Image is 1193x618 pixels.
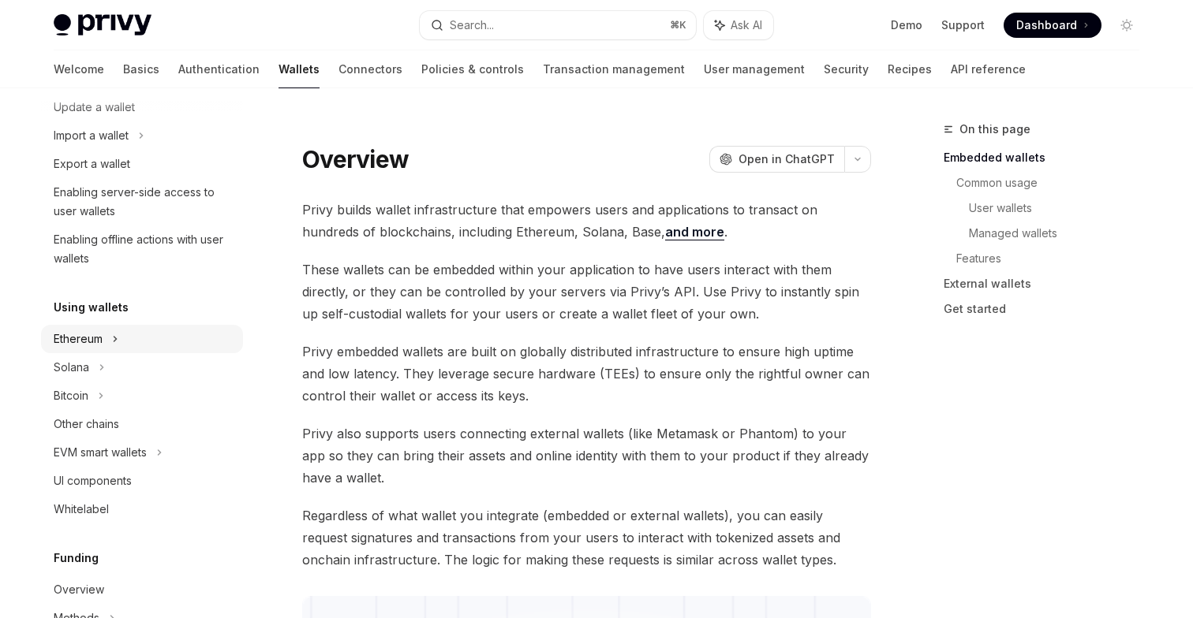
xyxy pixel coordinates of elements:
[54,471,132,490] div: UI components
[54,500,109,519] div: Whitelabel
[420,11,696,39] button: Search...⌘K
[302,341,871,407] span: Privy embedded wallets are built on globally distributed infrastructure to ensure high uptime and...
[824,50,869,88] a: Security
[731,17,762,33] span: Ask AI
[302,145,409,173] h1: Overview
[941,17,985,33] a: Support
[54,415,119,434] div: Other chains
[543,50,685,88] a: Transaction management
[944,271,1152,296] a: External wallets
[956,246,1152,271] a: Features
[450,16,494,35] div: Search...
[123,50,159,88] a: Basics
[54,580,104,599] div: Overview
[969,221,1152,246] a: Managed wallets
[302,423,871,489] span: Privy also supports users connecting external wallets (like Metamask or Phantom) to your app so t...
[178,50,260,88] a: Authentication
[956,170,1152,195] a: Common usage
[1114,13,1139,38] button: Toggle dark mode
[969,195,1152,221] a: User wallets
[41,575,243,604] a: Overview
[54,443,147,462] div: EVM smart wallets
[41,150,243,178] a: Export a wallet
[54,154,130,173] div: Export a wallet
[54,358,89,377] div: Solana
[41,467,243,495] a: UI components
[704,11,773,39] button: Ask AI
[944,296,1152,322] a: Get started
[704,50,805,88] a: User management
[54,549,99,568] h5: Funding
[1004,13,1101,38] a: Dashboard
[951,50,1026,88] a: API reference
[41,225,243,273] a: Enabling offline actions with user wallets
[54,126,129,145] div: Import a wallet
[944,145,1152,170] a: Embedded wallets
[338,50,402,88] a: Connectors
[665,224,724,240] a: and more
[54,298,129,317] h5: Using wallets
[302,199,871,243] span: Privy builds wallet infrastructure that empowers users and applications to transact on hundreds o...
[888,50,932,88] a: Recipes
[54,50,104,88] a: Welcome
[1016,17,1077,33] span: Dashboard
[41,495,243,523] a: Whitelabel
[302,259,871,325] span: These wallets can be embedded within your application to have users interact with them directly, ...
[54,329,103,348] div: Ethereum
[302,504,871,571] span: Regardless of what wallet you integrate (embedded or external wallets), you can easily request si...
[279,50,320,88] a: Wallets
[421,50,524,88] a: Policies & controls
[891,17,922,33] a: Demo
[41,178,243,225] a: Enabling server-side access to user wallets
[54,230,234,268] div: Enabling offline actions with user wallets
[54,14,151,36] img: light logo
[54,183,234,221] div: Enabling server-side access to user wallets
[54,386,88,405] div: Bitcoin
[739,151,835,167] span: Open in ChatGPT
[41,410,243,438] a: Other chains
[709,146,844,173] button: Open in ChatGPT
[670,19,686,32] span: ⌘ K
[959,120,1030,139] span: On this page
